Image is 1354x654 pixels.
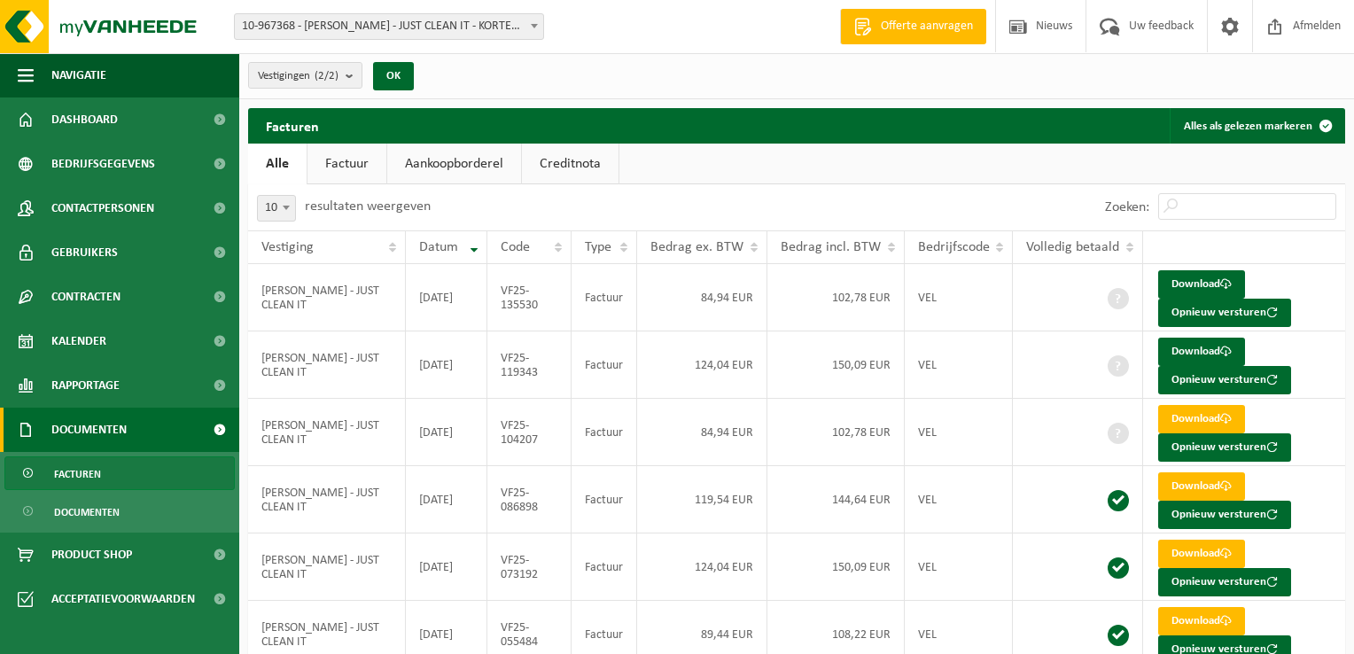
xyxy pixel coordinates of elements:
a: Offerte aanvragen [840,9,986,44]
td: [PERSON_NAME] - JUST CLEAN IT [248,466,406,533]
td: [PERSON_NAME] - JUST CLEAN IT [248,533,406,601]
span: Acceptatievoorwaarden [51,577,195,621]
td: [PERSON_NAME] - JUST CLEAN IT [248,264,406,331]
span: Gebruikers [51,230,118,275]
span: Documenten [54,495,120,529]
span: Type [585,240,611,254]
td: [DATE] [406,533,487,601]
td: [DATE] [406,331,487,399]
a: Download [1158,338,1245,366]
span: 10 [258,196,295,221]
td: VEL [905,466,1014,533]
a: Aankoopborderel [387,144,521,184]
span: Kalender [51,319,106,363]
td: VF25-104207 [487,399,571,466]
td: VF25-119343 [487,331,571,399]
span: Rapportage [51,363,120,408]
td: VEL [905,399,1014,466]
span: Bedrijfsgegevens [51,142,155,186]
span: Offerte aanvragen [876,18,977,35]
span: Vestiging [261,240,314,254]
span: Dashboard [51,97,118,142]
a: Download [1158,540,1245,568]
td: Factuur [572,264,637,331]
td: 124,04 EUR [637,331,767,399]
td: VEL [905,533,1014,601]
span: Vestigingen [258,63,338,90]
td: Factuur [572,399,637,466]
h2: Facturen [248,108,337,143]
td: [PERSON_NAME] - JUST CLEAN IT [248,399,406,466]
td: VF25-073192 [487,533,571,601]
td: 84,94 EUR [637,399,767,466]
td: 124,04 EUR [637,533,767,601]
button: Opnieuw versturen [1158,568,1291,596]
td: VF25-086898 [487,466,571,533]
td: 150,09 EUR [767,533,905,601]
button: Opnieuw versturen [1158,501,1291,529]
span: Navigatie [51,53,106,97]
button: Opnieuw versturen [1158,433,1291,462]
a: Documenten [4,494,235,528]
span: Documenten [51,408,127,452]
td: [DATE] [406,466,487,533]
a: Facturen [4,456,235,490]
a: Download [1158,607,1245,635]
span: Bedrag incl. BTW [781,240,881,254]
span: Contracten [51,275,121,319]
td: Factuur [572,466,637,533]
button: Opnieuw versturen [1158,366,1291,394]
button: OK [373,62,414,90]
span: Facturen [54,457,101,491]
a: Download [1158,405,1245,433]
td: 150,09 EUR [767,331,905,399]
span: Datum [419,240,458,254]
span: Bedrag ex. BTW [650,240,743,254]
td: Factuur [572,331,637,399]
td: VF25-135530 [487,264,571,331]
a: Alle [248,144,307,184]
button: Opnieuw versturen [1158,299,1291,327]
td: 119,54 EUR [637,466,767,533]
td: [DATE] [406,399,487,466]
label: resultaten weergeven [305,199,431,214]
td: [PERSON_NAME] - JUST CLEAN IT [248,331,406,399]
a: Creditnota [522,144,619,184]
td: 102,78 EUR [767,264,905,331]
td: [DATE] [406,264,487,331]
td: Factuur [572,533,637,601]
button: Vestigingen(2/2) [248,62,362,89]
td: VEL [905,264,1014,331]
td: 84,94 EUR [637,264,767,331]
span: Code [501,240,530,254]
count: (2/2) [315,70,338,82]
button: Alles als gelezen markeren [1170,108,1343,144]
span: 10 [257,195,296,222]
td: VEL [905,331,1014,399]
span: Contactpersonen [51,186,154,230]
td: 102,78 EUR [767,399,905,466]
a: Download [1158,270,1245,299]
span: 10-967368 - PROOT, FRIEDRICH - JUST CLEAN IT - KORTEMARK [235,14,543,39]
label: Zoeken: [1105,200,1149,214]
span: Product Shop [51,533,132,577]
span: 10-967368 - PROOT, FRIEDRICH - JUST CLEAN IT - KORTEMARK [234,13,544,40]
td: 144,64 EUR [767,466,905,533]
span: Volledig betaald [1026,240,1119,254]
span: Bedrijfscode [918,240,990,254]
a: Download [1158,472,1245,501]
a: Factuur [307,144,386,184]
